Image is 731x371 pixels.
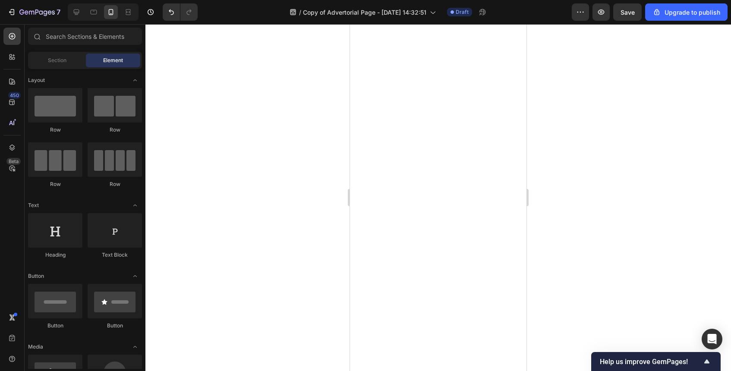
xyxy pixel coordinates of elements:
[303,8,426,17] span: Copy of Advertorial Page - [DATE] 14:32:51
[103,57,123,64] span: Element
[350,24,526,371] iframe: Design area
[28,180,82,188] div: Row
[28,201,39,209] span: Text
[57,7,60,17] p: 7
[128,340,142,354] span: Toggle open
[28,251,82,259] div: Heading
[28,28,142,45] input: Search Sections & Elements
[128,269,142,283] span: Toggle open
[621,9,635,16] span: Save
[28,126,82,134] div: Row
[28,76,45,84] span: Layout
[48,57,66,64] span: Section
[702,329,722,349] div: Open Intercom Messenger
[613,3,642,21] button: Save
[6,158,21,165] div: Beta
[600,356,712,367] button: Show survey - Help us improve GemPages!
[163,3,198,21] div: Undo/Redo
[28,272,44,280] span: Button
[88,180,142,188] div: Row
[645,3,728,21] button: Upgrade to publish
[456,8,469,16] span: Draft
[128,73,142,87] span: Toggle open
[652,8,720,17] div: Upgrade to publish
[88,322,142,330] div: Button
[88,251,142,259] div: Text Block
[600,358,702,366] span: Help us improve GemPages!
[28,343,43,351] span: Media
[28,322,82,330] div: Button
[8,92,21,99] div: 450
[299,8,301,17] span: /
[128,198,142,212] span: Toggle open
[3,3,64,21] button: 7
[88,126,142,134] div: Row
